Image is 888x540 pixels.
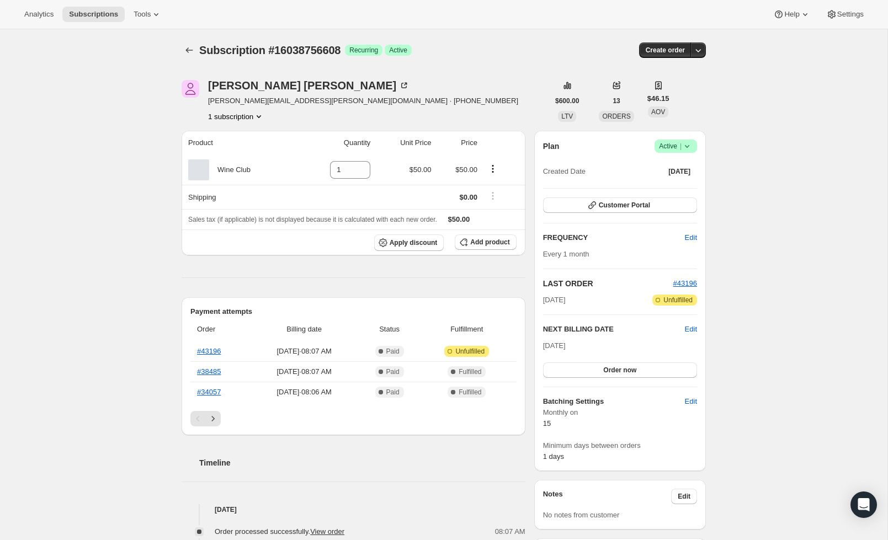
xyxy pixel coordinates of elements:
button: Product actions [484,163,502,175]
h4: [DATE] [182,504,525,515]
span: Apply discount [390,238,438,247]
span: Active [659,141,693,152]
button: Customer Portal [543,197,697,213]
span: Fulfilled [459,388,481,397]
span: $0.00 [459,193,477,201]
button: Edit [678,393,704,410]
button: Edit [678,229,704,247]
button: Next [205,411,221,426]
span: Add product [470,238,509,247]
span: ORDERS [602,113,630,120]
span: [DATE] · 08:07 AM [253,366,355,377]
a: #38485 [197,367,221,376]
h2: Payment attempts [190,306,517,317]
button: Add product [455,234,516,250]
span: Edit [685,396,697,407]
span: 08:07 AM [495,526,525,537]
span: [DATE] [668,167,690,176]
span: Fulfilled [459,367,481,376]
span: [DATE] · 08:07 AM [253,346,355,357]
button: 13 [606,93,626,109]
span: $46.15 [647,93,669,104]
span: | [680,142,682,151]
h2: NEXT BILLING DATE [543,324,685,335]
div: [PERSON_NAME] [PERSON_NAME] [208,80,410,91]
a: #43196 [673,279,697,287]
div: Wine Club [209,164,251,175]
span: Create order [646,46,685,55]
span: Tools [134,10,151,19]
span: Settings [837,10,864,19]
th: Shipping [182,185,298,209]
th: Product [182,131,298,155]
button: Edit [671,489,697,504]
span: Order now [603,366,636,375]
span: Edit [685,232,697,243]
span: $600.00 [555,97,579,105]
span: Monthly on [543,407,697,418]
span: Help [784,10,799,19]
a: #43196 [197,347,221,355]
span: Fulfillment [424,324,510,335]
button: Apply discount [374,234,444,251]
th: Unit Price [374,131,434,155]
span: 13 [613,97,620,105]
button: Shipping actions [484,190,502,202]
span: No notes from customer [543,511,620,519]
span: Analytics [24,10,54,19]
span: [DATE] · 08:06 AM [253,387,355,398]
button: Help [767,7,817,22]
th: Price [435,131,481,155]
span: Subscription #16038756608 [199,44,341,56]
span: AOV [651,108,665,116]
button: Analytics [18,7,60,22]
span: 15 [543,419,551,427]
span: Order processed successfully. [215,527,344,536]
span: Unfulfilled [663,296,693,304]
button: Subscriptions [182,42,197,58]
span: [DATE] [543,341,566,350]
span: Active [389,46,407,55]
th: Order [190,317,250,341]
span: Minimum days between orders [543,440,697,451]
a: #34057 [197,388,221,396]
button: #43196 [673,278,697,289]
span: Edit [678,492,690,501]
h2: Timeline [199,457,525,468]
span: [PERSON_NAME][EMAIL_ADDRESS][PERSON_NAME][DOMAIN_NAME] · [PHONE_NUMBER] [208,95,518,106]
span: $50.00 [455,165,477,174]
span: Customer Portal [599,201,650,210]
span: Created Date [543,166,586,177]
span: Paid [386,347,400,356]
h6: Batching Settings [543,396,685,407]
span: Paid [386,367,400,376]
h2: FREQUENCY [543,232,685,243]
span: Edit [685,324,697,335]
span: Every 1 month [543,250,589,258]
span: [DATE] [543,295,566,306]
th: Quantity [298,131,374,155]
button: [DATE] [662,164,697,179]
span: $50.00 [410,165,432,174]
span: Billing date [253,324,355,335]
span: 1 days [543,452,564,461]
a: View order [310,527,344,536]
h2: LAST ORDER [543,278,673,289]
div: Open Intercom Messenger [850,491,877,518]
span: Status [361,324,417,335]
span: Sales tax (if applicable) is not displayed because it is calculated with each new order. [188,216,437,223]
button: Product actions [208,111,264,122]
span: $50.00 [448,215,470,223]
button: $600.00 [549,93,586,109]
button: Tools [127,7,168,22]
h3: Notes [543,489,672,504]
button: Create order [639,42,692,58]
button: Order now [543,362,697,378]
span: Paid [386,388,400,397]
span: Frank Santella [182,80,199,98]
span: Subscriptions [69,10,118,19]
span: Recurring [349,46,378,55]
span: LTV [561,113,573,120]
nav: Pagination [190,411,517,426]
